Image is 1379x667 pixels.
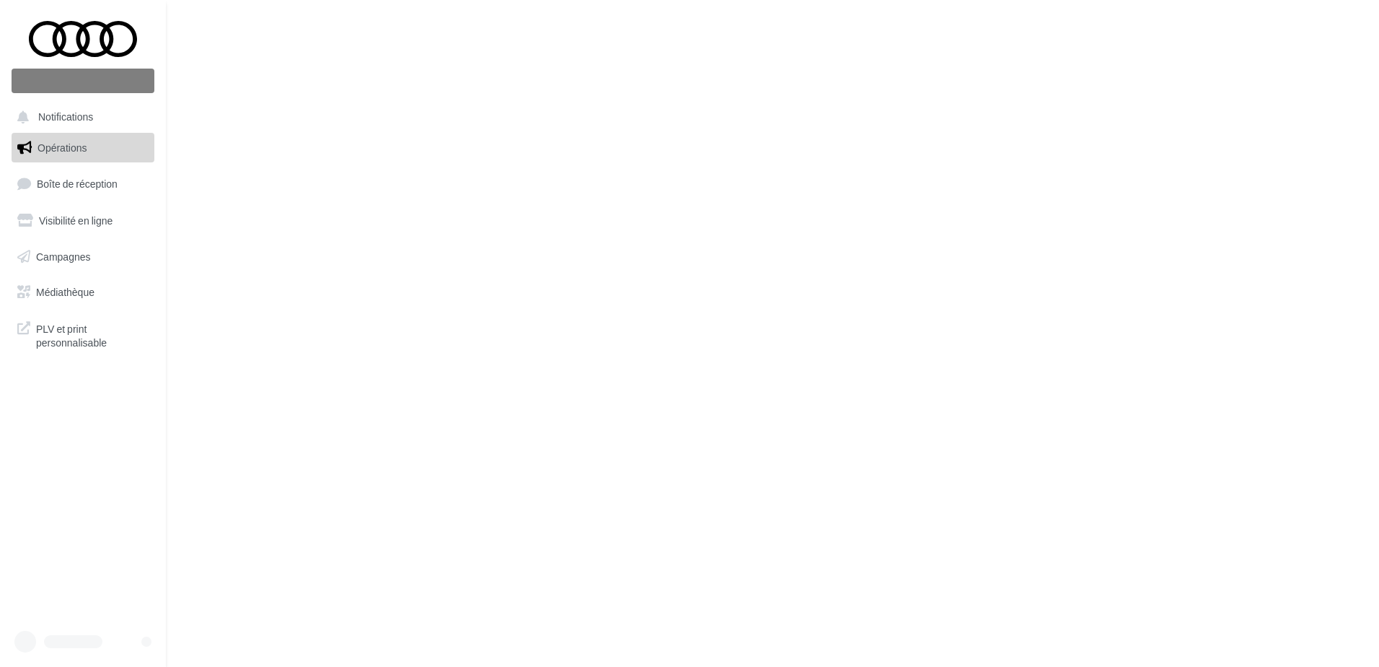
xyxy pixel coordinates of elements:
a: Visibilité en ligne [9,206,157,236]
span: Médiathèque [36,286,94,298]
span: Visibilité en ligne [39,214,113,227]
a: Médiathèque [9,277,157,308]
span: Boîte de réception [37,178,118,190]
a: Opérations [9,133,157,163]
span: Notifications [38,111,93,123]
a: Boîte de réception [9,168,157,199]
span: Campagnes [36,250,91,262]
span: PLV et print personnalisable [36,319,149,350]
a: Campagnes [9,242,157,272]
span: Opérations [38,141,87,154]
a: PLV et print personnalisable [9,313,157,356]
div: Nouvelle campagne [12,69,154,93]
